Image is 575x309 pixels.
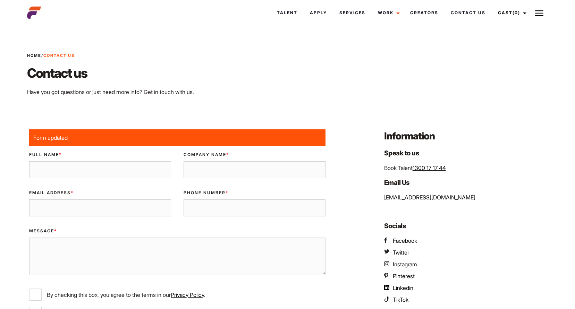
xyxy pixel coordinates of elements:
a: Talent [271,3,304,22]
a: Apply [304,3,333,22]
a: AEFM Facebook [384,237,417,245]
a: AEFM Instagram [384,260,417,268]
h4: Speak to us [384,148,548,158]
h4: Email Us [384,178,548,188]
img: cropped-aefm-brand-fav-22-square.png [27,6,41,20]
label: By checking this box, you agree to the terms in our . [29,289,325,301]
label: Company Name [184,152,325,158]
p: Form updated [33,134,321,142]
a: 1300 17 17 44 [413,164,446,171]
a: Contact Us [445,3,492,22]
label: Full Name [29,152,171,158]
span: Linkedin [393,284,413,291]
span: (0) [513,10,520,15]
a: Cast(0) [492,3,531,22]
span: TikTok [393,296,408,303]
a: [EMAIL_ADDRESS][DOMAIN_NAME] [384,194,475,201]
label: Phone Number [184,190,325,196]
a: Home [27,53,41,58]
span: Pinterest [393,273,415,280]
a: Work [372,3,404,22]
p: Have you got questions or just need more info? Get in touch with us. [27,88,415,96]
a: Services [333,3,372,22]
a: Creators [404,3,445,22]
span: Twitter [393,249,409,256]
label: Email Address [29,190,171,196]
a: AEFM Linkedin [384,284,413,292]
span: Instagram [393,261,417,268]
h3: Information [384,129,548,143]
a: Privacy Policy [171,291,204,298]
span: Facebook [393,237,417,244]
a: AEFM TikTok [384,295,408,304]
a: AEFM Twitter [384,248,409,257]
label: Message [29,228,325,234]
img: Burger icon [535,9,543,17]
strong: Contact Us [43,53,75,58]
input: By checking this box, you agree to the terms in ourPrivacy Policy. [29,289,42,301]
p: Book Talent [384,164,548,172]
h2: Contact us [27,64,415,82]
h4: Socials [384,221,548,231]
a: AEFM Pinterest [384,272,415,280]
span: / [27,53,75,59]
